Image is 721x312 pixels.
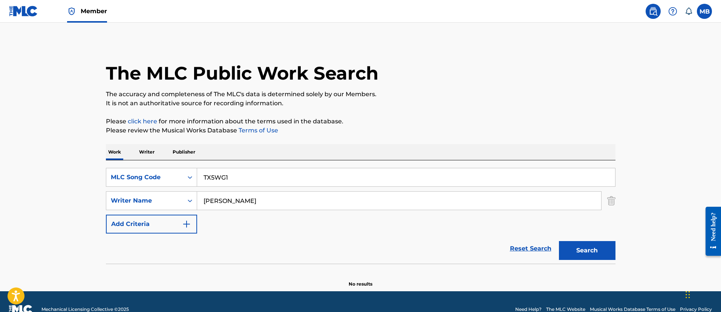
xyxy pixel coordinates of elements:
[683,276,721,312] iframe: Chat Widget
[106,117,615,126] p: Please for more information about the terms used in the database.
[106,168,615,264] form: Search Form
[668,7,677,16] img: help
[106,126,615,135] p: Please review the Musical Works Database
[137,144,157,160] p: Writer
[106,62,378,85] h1: The MLC Public Work Search
[111,173,179,182] div: MLC Song Code
[686,283,690,306] div: Drag
[607,191,615,210] img: Delete Criterion
[182,220,191,229] img: 9d2ae6d4665cec9f34b9.svg
[697,4,712,19] div: User Menu
[649,7,658,16] img: search
[646,4,661,19] a: Public Search
[170,144,197,160] p: Publisher
[9,6,38,17] img: MLC Logo
[506,240,555,257] a: Reset Search
[237,127,278,134] a: Terms of Use
[106,215,197,234] button: Add Criteria
[559,241,615,260] button: Search
[81,7,107,15] span: Member
[128,118,157,125] a: click here
[67,7,76,16] img: Top Rightsholder
[700,201,721,261] iframe: Resource Center
[685,8,692,15] div: Notifications
[106,90,615,99] p: The accuracy and completeness of The MLC's data is determined solely by our Members.
[665,4,680,19] div: Help
[111,196,179,205] div: Writer Name
[349,272,372,287] p: No results
[106,99,615,108] p: It is not an authoritative source for recording information.
[106,144,123,160] p: Work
